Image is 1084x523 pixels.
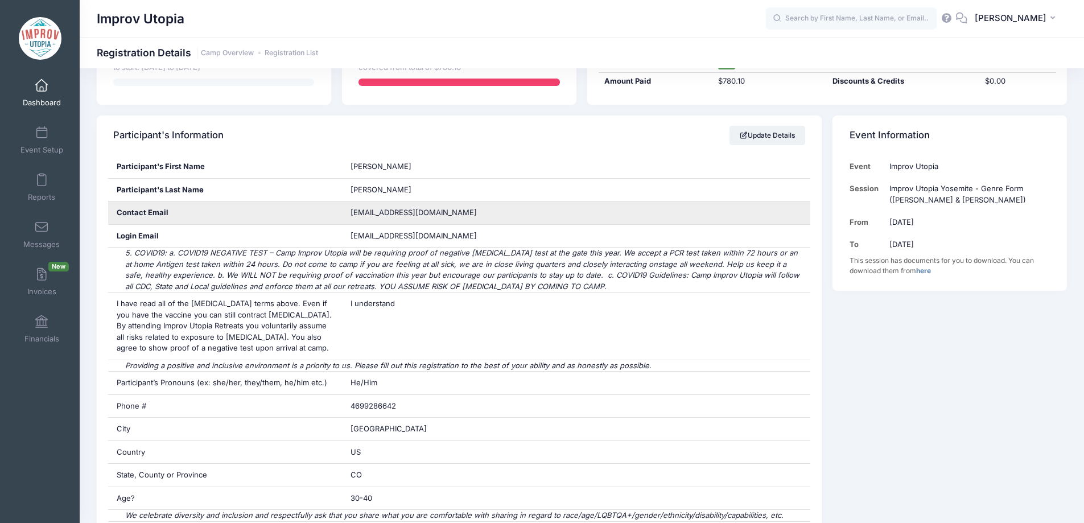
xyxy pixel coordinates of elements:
[351,208,477,217] span: [EMAIL_ADDRESS][DOMAIN_NAME]
[729,126,805,145] a: Update Details
[827,76,980,87] div: Discounts & Credits
[884,178,1050,211] td: Improv Utopia Yosemite - Genre Form ([PERSON_NAME] & [PERSON_NAME])
[351,470,362,479] span: CO
[351,378,377,387] span: He/Him
[27,287,56,296] span: Invoices
[15,167,69,207] a: Reports
[884,155,1050,178] td: Improv Utopia
[108,372,343,394] div: Participant’s Pronouns (ex: she/her, they/them, he/him etc.)
[23,98,61,108] span: Dashboard
[850,178,884,211] td: Session
[980,76,1056,87] div: $0.00
[108,395,343,418] div: Phone #
[713,76,827,87] div: $780.10
[15,262,69,302] a: InvoicesNew
[850,256,1050,276] div: This session has documents for you to download. You can download them from
[24,334,59,344] span: Financials
[15,309,69,349] a: Financials
[108,179,343,201] div: Participant's Last Name
[599,76,713,87] div: Amount Paid
[20,145,63,155] span: Event Setup
[23,240,60,249] span: Messages
[201,49,254,57] a: Camp Overview
[97,47,318,59] h1: Registration Details
[108,360,811,372] div: Providing a positive and inclusive environment is a priority to us. Please fill out this registra...
[108,510,811,521] div: We celebrate diversity and inclusion and respectfully ask that you share what you are comfortable...
[108,441,343,464] div: Country
[975,12,1046,24] span: [PERSON_NAME]
[884,233,1050,256] td: [DATE]
[108,225,343,248] div: Login Email
[108,293,343,360] div: I have read all of the [MEDICAL_DATA] terms above. Even if you have the vaccine you can still con...
[884,211,1050,233] td: [DATE]
[108,418,343,440] div: City
[351,230,493,242] span: [EMAIL_ADDRESS][DOMAIN_NAME]
[108,464,343,487] div: State, County or Province
[351,299,395,308] span: I understand
[351,162,411,171] span: [PERSON_NAME]
[265,49,318,57] a: Registration List
[351,185,411,194] span: [PERSON_NAME]
[850,120,930,152] h4: Event Information
[916,266,931,275] a: here
[351,401,396,410] span: 4699286642
[108,201,343,224] div: Contact Email
[19,17,61,60] img: Improv Utopia
[850,211,884,233] td: From
[351,424,427,433] span: [GEOGRAPHIC_DATA]
[108,248,811,292] div: 5. COVID19: a. COVID19 NEGATIVE TEST – Camp Improv Utopia will be requiring proof of negative [ME...
[850,155,884,178] td: Event
[850,233,884,256] td: To
[15,120,69,160] a: Event Setup
[766,7,937,30] input: Search by First Name, Last Name, or Email...
[15,215,69,254] a: Messages
[967,6,1067,32] button: [PERSON_NAME]
[15,73,69,113] a: Dashboard
[108,487,343,510] div: Age?
[48,262,69,271] span: New
[28,192,55,202] span: Reports
[113,120,224,152] h4: Participant's Information
[351,493,372,503] span: 30-40
[351,447,361,456] span: US
[97,6,184,32] h1: Improv Utopia
[108,155,343,178] div: Participant's First Name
